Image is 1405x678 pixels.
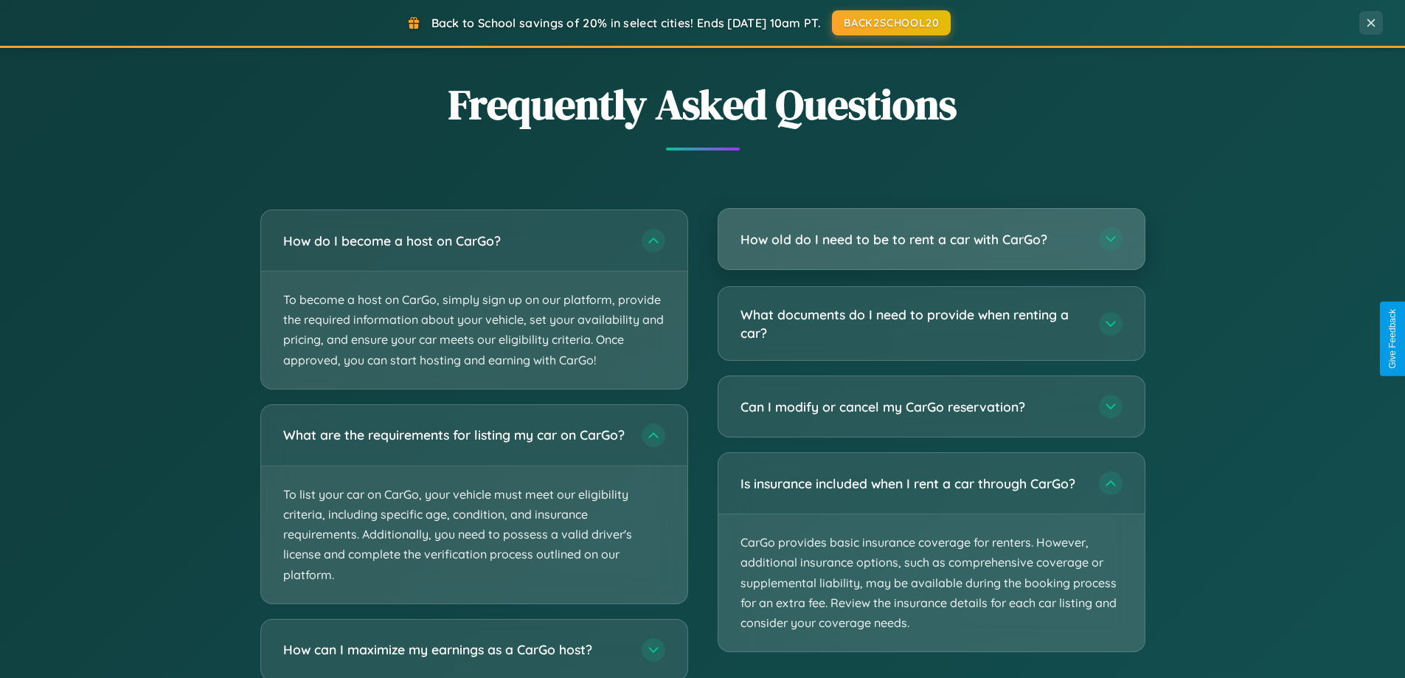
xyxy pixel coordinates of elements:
[283,640,627,659] h3: How can I maximize my earnings as a CarGo host?
[283,426,627,444] h3: What are the requirements for listing my car on CarGo?
[718,514,1145,651] p: CarGo provides basic insurance coverage for renters. However, additional insurance options, such ...
[740,305,1084,342] h3: What documents do I need to provide when renting a car?
[260,76,1145,133] h2: Frequently Asked Questions
[740,474,1084,493] h3: Is insurance included when I rent a car through CarGo?
[1387,309,1398,369] div: Give Feedback
[740,398,1084,416] h3: Can I modify or cancel my CarGo reservation?
[832,10,951,35] button: BACK2SCHOOL20
[740,230,1084,249] h3: How old do I need to be to rent a car with CarGo?
[431,15,821,30] span: Back to School savings of 20% in select cities! Ends [DATE] 10am PT.
[261,466,687,603] p: To list your car on CarGo, your vehicle must meet our eligibility criteria, including specific ag...
[261,271,687,389] p: To become a host on CarGo, simply sign up on our platform, provide the required information about...
[283,232,627,250] h3: How do I become a host on CarGo?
